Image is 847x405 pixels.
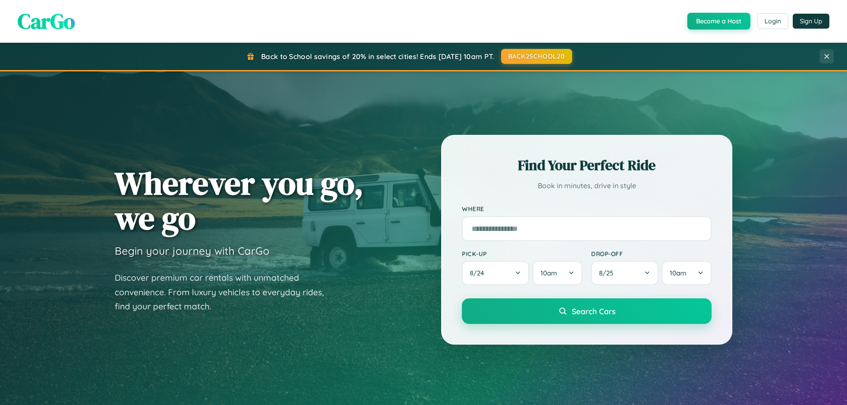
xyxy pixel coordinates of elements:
span: Search Cars [572,306,615,316]
label: Pick-up [462,250,582,257]
button: 8/24 [462,261,529,285]
h2: Find Your Perfect Ride [462,156,712,175]
span: 8 / 25 [599,269,618,277]
label: Drop-off [591,250,712,257]
span: CarGo [18,7,75,36]
p: Discover premium car rentals with unmatched convenience. From luxury vehicles to everyday rides, ... [115,271,335,314]
button: 10am [532,261,582,285]
span: 10am [540,269,557,277]
p: Book in minutes, drive in style [462,179,712,192]
button: Login [757,13,788,29]
button: BACK2SCHOOL20 [501,49,572,64]
button: Sign Up [793,14,829,29]
button: Search Cars [462,298,712,324]
button: 8/25 [591,261,658,285]
label: Where [462,205,712,213]
span: 10am [670,269,686,277]
h3: Begin your journey with CarGo [115,244,270,257]
h1: Wherever you go, we go [115,166,364,235]
button: 10am [662,261,712,285]
span: 8 / 24 [470,269,488,277]
span: Back to School savings of 20% in select cities! Ends [DATE] 10am PT. [261,52,494,61]
button: Become a Host [687,13,750,30]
